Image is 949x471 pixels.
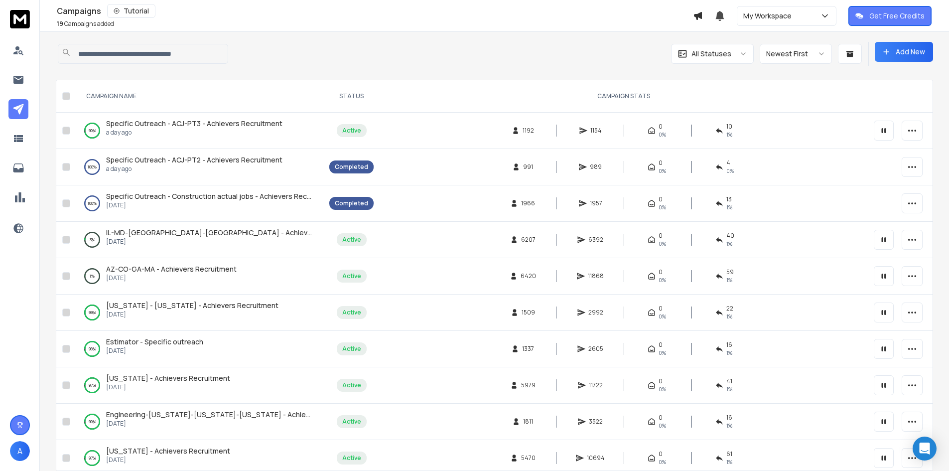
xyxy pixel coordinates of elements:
span: 0% [659,167,666,175]
span: 0 [659,268,663,276]
p: Campaigns added [57,20,114,28]
p: [DATE] [106,311,278,318]
a: Estimator - Specific outreach [106,337,203,347]
span: 1811 [523,418,533,426]
span: 0 [659,123,663,131]
span: 0% [659,203,666,211]
span: 11868 [588,272,604,280]
p: [DATE] [106,383,230,391]
p: [DATE] [106,238,313,246]
span: 0 [659,450,663,458]
span: 0% [659,385,666,393]
div: Completed [335,199,368,207]
a: Specific Outreach - ACJ-PT2 - Achievers Recruitment [106,155,282,165]
span: 0 [659,377,663,385]
button: Add New [875,42,933,62]
span: 4 [726,159,730,167]
a: IL-MD-[GEOGRAPHIC_DATA]-[GEOGRAPHIC_DATA] - Achievers Recruitment [106,228,313,238]
span: 1 % [726,313,732,320]
span: 0% [659,240,666,248]
span: 6392 [588,236,603,244]
span: 5979 [521,381,536,389]
span: 0% [659,131,666,139]
span: Specific Outreach - Construction actual jobs - Achievers Recruitment [106,191,335,201]
p: 1 % [90,271,95,281]
span: 1 % [726,203,732,211]
span: 0% [659,313,666,320]
p: 99 % [89,308,96,317]
span: 0 [659,232,663,240]
div: Open Intercom Messenger [913,437,937,461]
div: Active [342,236,361,244]
div: Completed [335,163,368,171]
button: Tutorial [107,4,155,18]
p: [DATE] [106,274,237,282]
span: 1 % [726,131,732,139]
p: 3 % [90,235,95,245]
span: 40 [726,232,734,240]
a: [US_STATE] - [US_STATE] - Achievers Recruitment [106,301,278,311]
span: Engineering-[US_STATE]-[US_STATE]-[US_STATE] - Achievers Recruitment [106,410,363,419]
p: [DATE] [106,347,203,355]
span: 22 [726,305,733,313]
td: 100%Specific Outreach - Construction actual jobs - Achievers Recruitment[DATE] [74,185,323,222]
p: [DATE] [106,201,313,209]
span: 1 % [726,349,732,357]
td: 96%Engineering-[US_STATE]-[US_STATE]-[US_STATE] - Achievers Recruitment[DATE] [74,404,323,440]
span: 991 [523,163,533,171]
span: 16 [726,341,732,349]
div: Campaigns [57,4,693,18]
span: 1 % [726,276,732,284]
span: 10 [726,123,732,131]
p: 100 % [88,198,97,208]
span: 1154 [590,127,602,135]
span: [US_STATE] - Achievers Recruitment [106,446,230,456]
span: 1966 [521,199,535,207]
p: 96 % [89,344,96,354]
p: 96 % [89,126,96,136]
a: [US_STATE] - Achievers Recruitment [106,373,230,383]
span: 41 [726,377,732,385]
p: 97 % [89,453,96,463]
span: 1509 [522,309,535,316]
td: 100%Specific Outreach - ACJ-PT2 - Achievers Recruitmenta day ago [74,149,323,185]
p: [DATE] [106,456,230,464]
p: 97 % [89,380,96,390]
td: 97%[US_STATE] - Achievers Recruitment[DATE] [74,367,323,404]
span: Estimator - Specific outreach [106,337,203,346]
span: 0 [659,414,663,422]
span: 0% [659,422,666,430]
div: Active [342,345,361,353]
span: 989 [590,163,602,171]
span: 13 [726,195,732,203]
div: Active [342,454,361,462]
p: All Statuses [691,49,731,59]
span: 0 % [726,167,734,175]
th: CAMPAIGN NAME [74,80,323,113]
span: 1192 [523,127,534,135]
div: Active [342,309,361,316]
th: CAMPAIGN STATS [380,80,868,113]
a: AZ-CO-GA-MA - Achievers Recruitment [106,264,237,274]
a: [US_STATE] - Achievers Recruitment [106,446,230,456]
span: 1 % [726,458,732,466]
span: 0% [659,276,666,284]
td: 1%AZ-CO-GA-MA - Achievers Recruitment[DATE] [74,258,323,295]
span: Specific Outreach - ACJ-PT2 - Achievers Recruitment [106,155,282,164]
span: 0 [659,305,663,313]
span: 59 [726,268,734,276]
div: Active [342,127,361,135]
span: 6207 [521,236,536,244]
td: 96%Specific Outreach - ACJ-PT3 - Achievers Recruitmenta day ago [74,113,323,149]
span: 1957 [590,199,602,207]
span: 1 % [726,240,732,248]
p: Get Free Credits [869,11,925,21]
div: Active [342,381,361,389]
a: Engineering-[US_STATE]-[US_STATE]-[US_STATE] - Achievers Recruitment [106,410,313,420]
span: 1 % [726,422,732,430]
button: A [10,441,30,461]
div: Active [342,272,361,280]
p: 96 % [89,417,96,427]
